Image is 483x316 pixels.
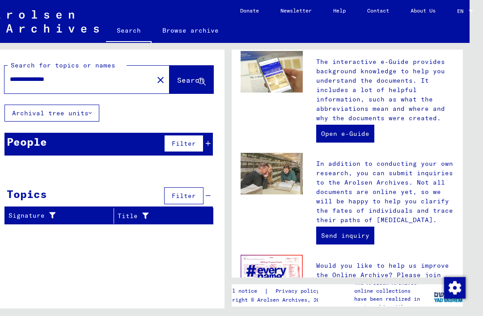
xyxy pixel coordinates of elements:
[11,61,115,69] mat-label: Search for topics or names
[444,277,466,299] img: Change consent
[354,295,434,311] p: have been realized in partnership with
[316,227,374,244] a: Send inquiry
[7,186,47,202] div: Topics
[457,8,467,14] span: EN
[164,187,203,204] button: Filter
[268,287,330,296] a: Privacy policy
[8,209,114,223] div: Signature
[220,287,264,296] a: Legal notice
[118,211,191,221] div: Title
[152,71,169,88] button: Clear
[354,279,434,295] p: The Arolsen Archives online collections
[172,139,196,147] span: Filter
[7,134,47,150] div: People
[177,76,204,84] span: Search
[118,209,202,223] div: Title
[164,135,203,152] button: Filter
[316,159,454,225] p: In addition to conducting your own research, you can submit inquiries to the Arolsen Archives. No...
[106,20,152,43] a: Search
[316,125,374,143] a: Open e-Guide
[155,75,166,85] mat-icon: close
[241,51,303,93] img: eguide.jpg
[220,296,330,304] p: Copyright © Arolsen Archives, 2021
[220,287,330,296] div: |
[8,211,102,220] div: Signature
[241,153,303,194] img: inquiries.jpg
[4,105,99,122] button: Archival tree units
[152,20,229,41] a: Browse archive
[444,277,465,298] div: Change consent
[169,66,213,93] button: Search
[241,255,303,299] img: enc.jpg
[172,192,196,200] span: Filter
[316,57,454,123] p: The interactive e-Guide provides background knowledge to help you understand the documents. It in...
